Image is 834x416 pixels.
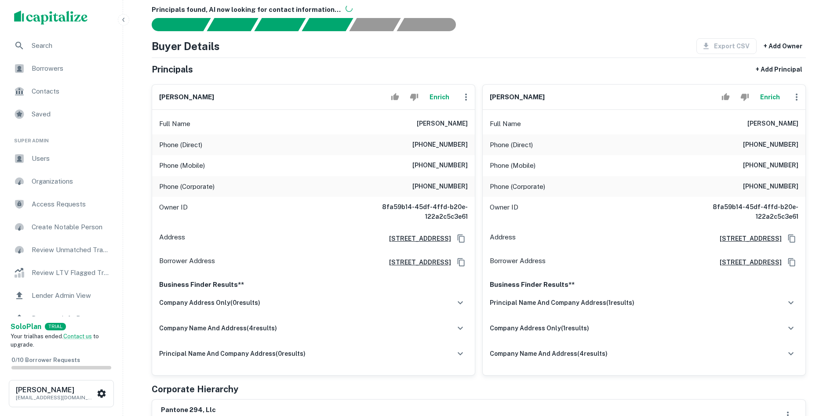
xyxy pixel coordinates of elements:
[718,88,733,106] button: Accept
[743,181,798,192] h6: [PHONE_NUMBER]
[254,18,306,31] div: Documents found, AI parsing details...
[490,256,546,269] p: Borrower Address
[490,160,535,171] p: Phone (Mobile)
[32,313,110,324] span: Borrower Info Requests
[32,199,110,210] span: Access Requests
[7,194,116,215] a: Access Requests
[7,217,116,238] a: Create Notable Person
[7,239,116,260] a: Review Unmatched Transactions
[7,285,116,306] a: Lender Admin View
[743,160,798,171] h6: [PHONE_NUMBER]
[490,140,533,150] p: Phone (Direct)
[455,232,468,245] button: Copy Address
[159,202,188,221] p: Owner ID
[152,63,193,76] h5: Principals
[11,357,80,363] span: 0 / 10 Borrower Requests
[752,61,806,77] button: + Add Principal
[417,119,468,129] h6: [PERSON_NAME]
[382,234,451,243] a: [STREET_ADDRESS]
[9,380,114,407] button: [PERSON_NAME][EMAIL_ADDRESS][DOMAIN_NAME]
[397,18,466,31] div: AI fulfillment process complete.
[159,140,202,150] p: Phone (Direct)
[426,88,454,106] button: Enrich
[159,119,190,129] p: Full Name
[412,160,468,171] h6: [PHONE_NUMBER]
[455,256,468,269] button: Copy Address
[490,181,545,192] p: Phone (Corporate)
[32,86,110,97] span: Contacts
[349,18,401,31] div: Principals found, still searching for contact information. This may take time...
[302,18,353,31] div: Principals found, AI now looking for contact information...
[11,322,41,332] a: SoloPlan
[362,202,468,221] h6: 8fa59b14-45df-4ffd-b20e-122a2c5c3e61
[490,92,545,102] h6: [PERSON_NAME]
[32,40,110,51] span: Search
[63,333,92,340] a: Contact us
[32,222,110,232] span: Create Notable Person
[16,387,95,394] h6: [PERSON_NAME]
[11,322,41,331] strong: Solo Plan
[412,140,468,150] h6: [PHONE_NUMBER]
[159,92,214,102] h6: [PERSON_NAME]
[32,268,110,278] span: Review LTV Flagged Transactions
[207,18,258,31] div: Your request is received and processing...
[152,38,220,54] h4: Buyer Details
[756,88,784,106] button: Enrich
[152,383,238,396] h5: Corporate Hierarchy
[152,5,806,15] h6: Principals found, AI now looking for contact information...
[7,127,116,148] li: Super Admin
[32,153,110,164] span: Users
[743,140,798,150] h6: [PHONE_NUMBER]
[713,234,782,243] a: [STREET_ADDRESS]
[161,405,225,415] h6: pantone 294, llc
[7,35,116,56] a: Search
[490,323,589,333] h6: company address only ( 1 results)
[760,38,806,54] button: + Add Owner
[7,308,116,329] a: Borrower Info Requests
[32,245,110,255] span: Review Unmatched Transactions
[7,148,116,169] a: Users
[32,63,110,74] span: Borrowers
[7,58,116,79] a: Borrowers
[32,176,110,187] span: Organizations
[11,333,99,348] span: Your trial has ended. to upgrade.
[159,323,277,333] h6: company name and address ( 4 results)
[785,256,798,269] button: Copy Address
[7,171,116,192] a: Organizations
[693,202,798,221] h6: 8fa59b14-45df-4ffd-b20e-122a2c5c3e61
[159,298,260,307] h6: company address only ( 0 results)
[159,349,306,358] h6: principal name and company address ( 0 results)
[382,257,451,267] a: [STREET_ADDRESS]
[7,262,116,283] a: Review LTV Flagged Transactions
[159,279,468,290] p: Business Finder Results**
[159,232,185,245] p: Address
[16,394,95,402] p: [EMAIL_ADDRESS][DOMAIN_NAME]
[159,256,215,269] p: Borrower Address
[7,81,116,102] a: Contacts
[159,160,205,171] p: Phone (Mobile)
[747,119,798,129] h6: [PERSON_NAME]
[713,257,782,267] h6: [STREET_ADDRESS]
[490,279,798,290] p: Business Finder Results**
[490,119,521,129] p: Full Name
[141,18,207,31] div: Sending borrower request to AI...
[7,104,116,125] a: Saved
[159,181,215,192] p: Phone (Corporate)
[412,181,468,192] h6: [PHONE_NUMBER]
[785,232,798,245] button: Copy Address
[45,323,66,330] div: TRIAL
[32,290,110,301] span: Lender Admin View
